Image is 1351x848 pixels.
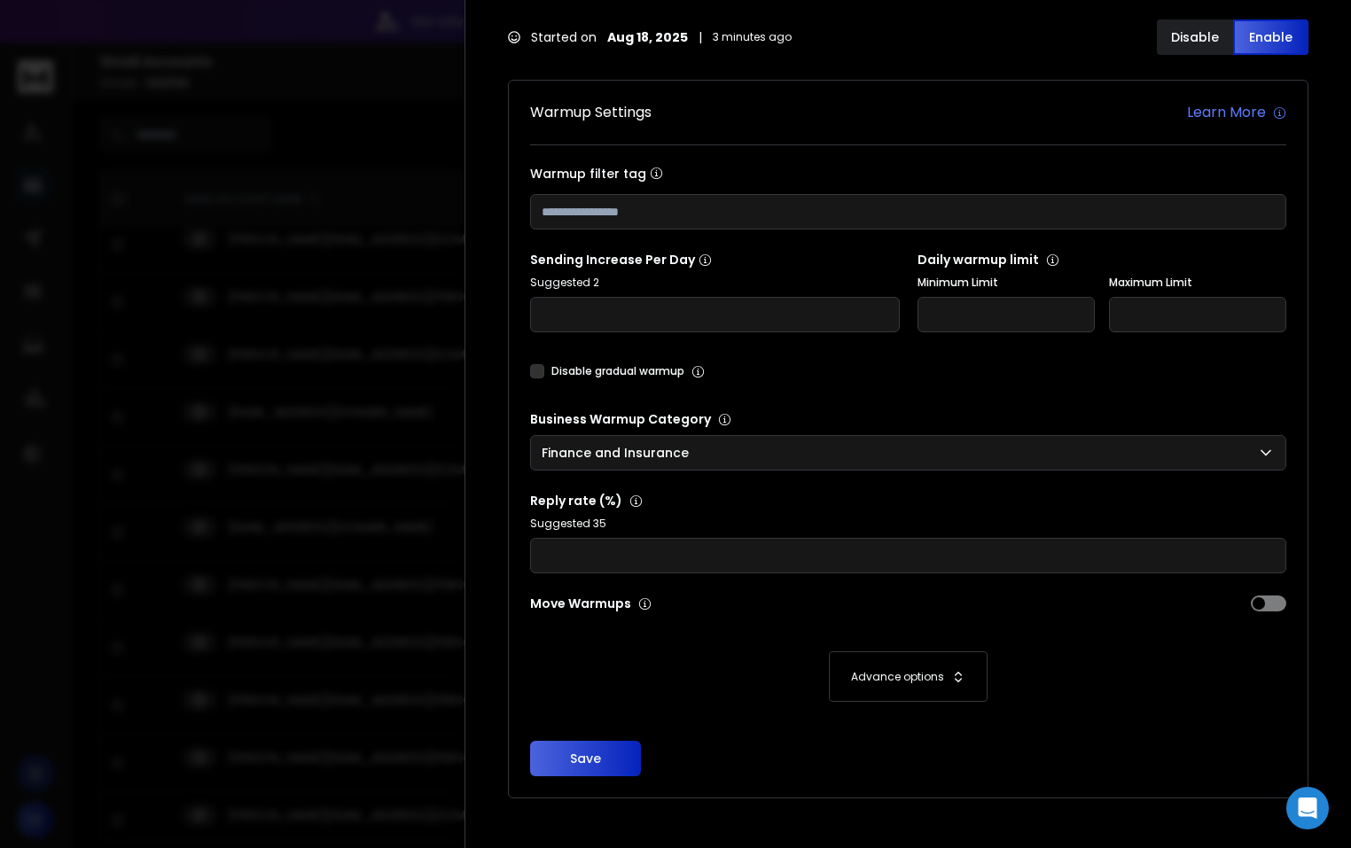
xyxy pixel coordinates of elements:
[530,276,900,290] p: Suggested 2
[530,167,1286,180] label: Warmup filter tag
[607,28,688,46] strong: Aug 18, 2025
[530,741,641,776] button: Save
[530,492,1286,510] p: Reply rate (%)
[548,651,1269,702] button: Advance options
[918,276,1095,290] label: Minimum Limit
[551,364,684,378] label: Disable gradual warmup
[918,251,1287,268] p: Daily warmup limit
[530,595,903,612] p: Move Warmups
[530,251,900,268] p: Sending Increase Per Day
[851,670,944,684] p: Advance options
[508,28,792,46] div: Started on
[530,517,1286,531] p: Suggested 35
[1157,19,1308,55] button: DisableEnable
[1109,276,1286,290] label: Maximum Limit
[530,102,652,123] h1: Warmup Settings
[1157,19,1233,55] button: Disable
[713,30,792,44] span: 3 minutes ago
[699,28,702,46] span: |
[530,410,1286,428] p: Business Warmup Category
[1233,19,1309,55] button: Enable
[1187,102,1286,123] a: Learn More
[1286,787,1329,829] div: Open Intercom Messenger
[542,444,696,462] p: Finance and Insurance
